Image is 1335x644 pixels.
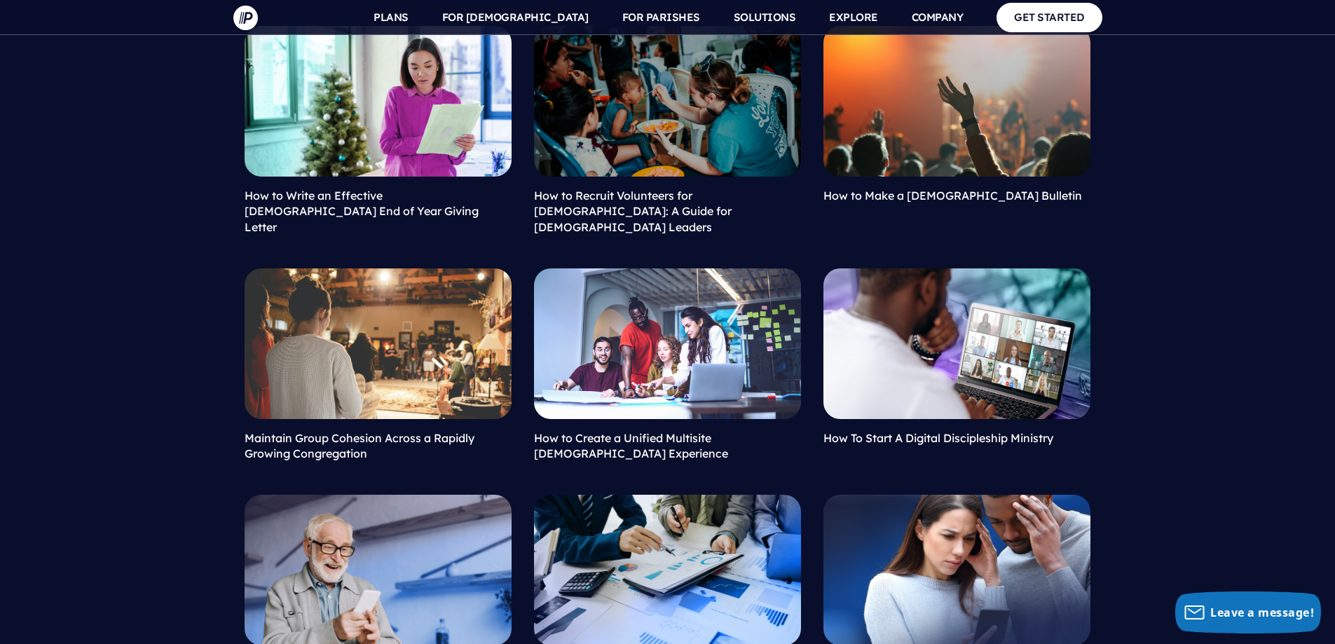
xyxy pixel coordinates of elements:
[245,189,479,234] a: How to Write an Effective [DEMOGRAPHIC_DATA] End of Year Giving Letter
[534,431,728,460] a: How to Create a Unified Multisite [DEMOGRAPHIC_DATA] Experience
[245,431,474,460] a: Maintain Group Cohesion Across a Rapidly Growing Congregation
[823,189,1082,203] a: How to Make a [DEMOGRAPHIC_DATA] Bulletin
[823,431,1053,445] a: How To Start A Digital Discipleship Ministry
[534,189,732,234] a: How to Recruit Volunteers for [DEMOGRAPHIC_DATA]: A Guide for [DEMOGRAPHIC_DATA] Leaders
[1175,591,1321,633] button: Leave a message!
[1210,605,1314,620] span: Leave a message!
[997,3,1102,32] a: GET STARTED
